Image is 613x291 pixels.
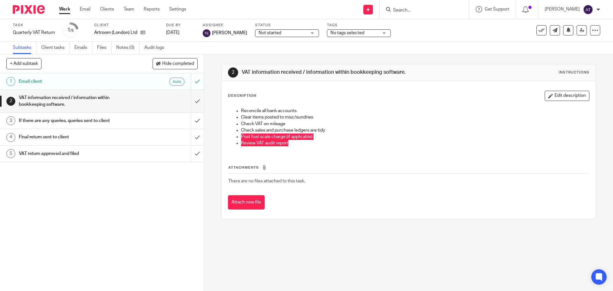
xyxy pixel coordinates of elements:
div: 2 [6,97,15,106]
h1: VAT information received / information within bookkeeping software. [242,69,422,76]
div: 2 [228,67,238,78]
h1: Final return sent to client [19,132,129,142]
h1: Email client [19,77,129,86]
button: + Add subtask [6,58,42,69]
div: Instructions [559,70,589,75]
a: Audit logs [144,42,169,54]
span: There are no files attached to this task. [228,179,305,183]
span: Not started [259,31,281,35]
small: /5 [70,29,74,32]
p: Check VAT on mileage [241,121,589,127]
img: svg%3E [203,29,210,37]
a: Email [80,6,90,12]
a: Files [97,42,111,54]
span: Hide completed [162,61,194,66]
label: Assignee [203,23,247,28]
a: Settings [169,6,186,12]
div: 1 [6,77,15,86]
span: Attachments [228,166,259,169]
p: [PERSON_NAME] [545,6,580,12]
a: Team [124,6,134,12]
input: Search [392,8,450,13]
img: svg%3E [583,4,593,15]
label: Task [13,23,55,28]
div: 5 [6,149,15,158]
label: Status [255,23,319,28]
button: Hide completed [153,58,198,69]
a: Notes (0) [116,42,140,54]
p: Reconcile all bank accounts [241,108,589,114]
h1: VAT information received / information within bookkeeping software. [19,93,129,109]
p: Artroom (London) Ltd [94,29,137,36]
p: Review VAT audit report [241,140,589,146]
a: Client tasks [41,42,70,54]
span: Get Support [485,7,509,11]
a: Emails [74,42,92,54]
a: Clients [100,6,114,12]
div: 3 [6,116,15,125]
span: [PERSON_NAME] [212,30,247,36]
p: Clear items posted to misc/sundries [241,114,589,120]
img: Pixie [13,5,45,14]
p: Description [228,93,256,98]
span: No tags selected [330,31,364,35]
label: Tags [327,23,391,28]
a: Reports [144,6,160,12]
span: [DATE] [166,30,179,35]
button: Edit description [545,91,589,101]
label: Due by [166,23,195,28]
label: Client [94,23,158,28]
a: Subtasks [13,42,36,54]
div: 1 [67,27,74,34]
p: Check sales and purchase ledgers are tidy [241,127,589,134]
p: Post fuel scale charge (if applicable) [241,134,589,140]
a: Work [59,6,70,12]
div: Auto [169,78,185,86]
div: Quarterly VAT Return [13,29,55,36]
h1: VAT return approved and filed [19,149,129,158]
div: 4 [6,133,15,142]
h1: If there are any queries, queries sent to client [19,116,129,126]
button: Attach new file [228,195,265,210]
